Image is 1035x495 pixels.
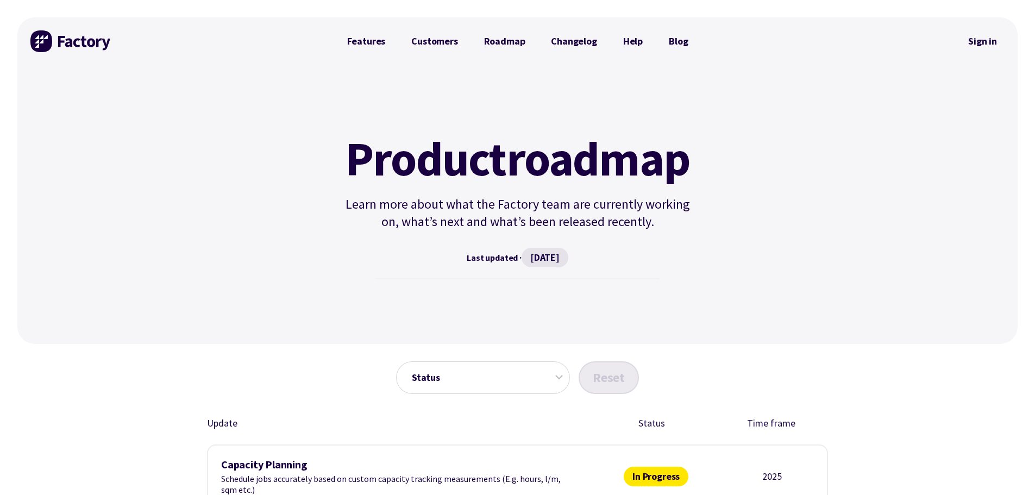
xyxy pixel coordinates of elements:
[579,361,639,394] button: Reset
[341,196,695,230] p: Learn more about what the Factory team are currently working on, what’s next and what’s been rele...
[334,30,701,52] nav: Primary Navigation
[221,459,569,495] div: Schedule jobs accurately based on custom capacity tracking measurements (E.g. hours, l/m, sqm etc.)
[471,30,538,52] a: Roadmap
[207,416,565,431] div: Update
[743,470,801,483] div: 2025
[30,30,112,52] img: Factory
[221,459,569,471] h3: Capacity Planning
[624,467,688,486] span: In Progress
[538,30,610,52] a: Changelog
[341,248,695,267] div: Last updated ·
[334,30,399,52] a: Features
[738,416,804,431] div: Time frame
[656,30,701,52] a: Blog
[961,29,1005,54] nav: Secondary Navigation
[619,416,685,431] div: Status
[961,29,1005,54] a: Sign in
[398,30,471,52] a: Customers
[506,135,691,183] mark: roadmap
[522,248,568,267] span: [DATE]
[610,30,656,52] a: Help
[341,135,695,183] h1: Product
